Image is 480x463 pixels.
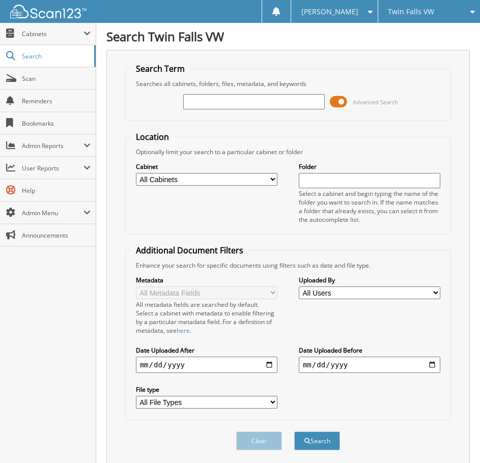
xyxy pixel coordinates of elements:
span: Scan [22,74,91,83]
div: Enhance your search for specific documents using filters such as date and file type. [131,261,446,270]
span: Twin Falls VW [388,9,434,15]
input: start [136,357,277,373]
label: File type [136,385,277,394]
span: Reminders [22,97,91,105]
button: Clear [236,431,282,450]
span: Admin Menu [22,209,83,217]
div: Select a cabinet and begin typing the name of the folder you want to search in. If the name match... [299,189,440,224]
span: Admin Reports [22,141,83,150]
span: Advanced Search [353,98,398,106]
span: User Reports [22,164,83,172]
label: Cabinet [136,162,277,171]
div: Optionally limit your search to a particular cabinet or folder [131,148,446,156]
span: Search [22,52,89,61]
legend: Location [131,131,174,142]
span: [PERSON_NAME] [301,9,358,15]
label: Folder [299,162,440,171]
legend: Search Term [131,63,190,74]
input: end [299,357,440,373]
div: Searches all cabinets, folders, files, metadata, and keywords [131,79,446,88]
div: All metadata fields are searched by default. Select a cabinet with metadata to enable filtering b... [136,300,277,335]
span: Help [22,186,91,195]
button: Search [294,431,340,450]
label: Date Uploaded Before [299,346,440,355]
label: Uploaded By [299,276,440,284]
label: Date Uploaded After [136,346,277,355]
h1: Search Twin Falls VW [106,28,470,45]
label: Metadata [136,276,277,284]
span: Announcements [22,231,91,240]
a: here [177,326,190,335]
legend: Additional Document Filters [131,245,248,256]
span: Bookmarks [22,119,91,128]
img: scan123-logo-white.svg [10,5,87,18]
span: Cabinets [22,30,83,38]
